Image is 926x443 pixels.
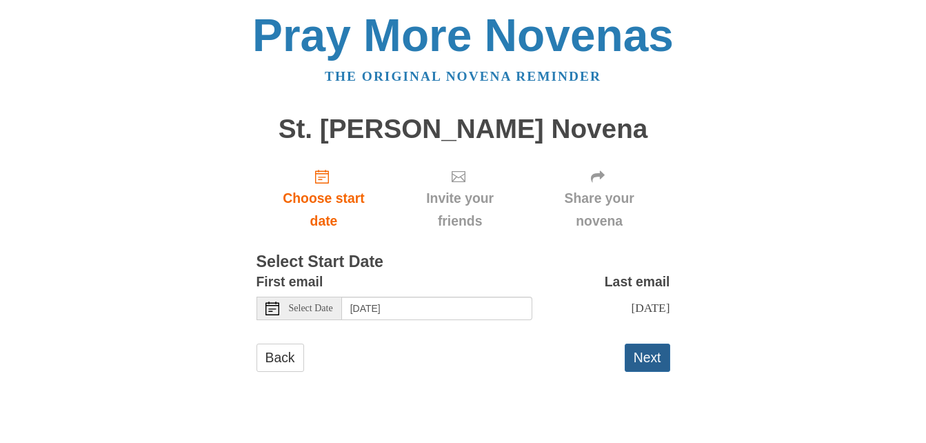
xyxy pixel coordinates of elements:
[605,270,670,293] label: Last email
[256,157,392,239] a: Choose start date
[543,187,656,233] span: Share your novena
[325,69,601,83] a: The original novena reminder
[256,270,323,293] label: First email
[391,157,528,239] div: Click "Next" to confirm your start date first.
[256,344,304,372] a: Back
[252,10,674,61] a: Pray More Novenas
[270,187,378,233] span: Choose start date
[625,344,670,372] button: Next
[256,115,670,144] h1: St. [PERSON_NAME] Novena
[289,304,333,313] span: Select Date
[631,301,670,315] span: [DATE]
[405,187,514,233] span: Invite your friends
[256,253,670,271] h3: Select Start Date
[529,157,670,239] div: Click "Next" to confirm your start date first.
